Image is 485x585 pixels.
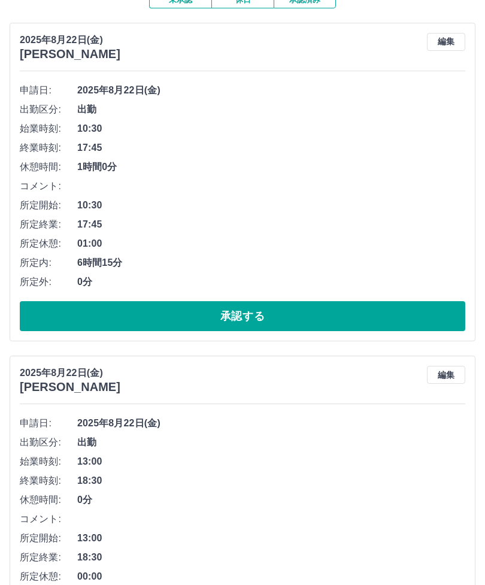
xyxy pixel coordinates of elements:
[20,237,77,251] span: 所定休憩:
[427,33,465,51] button: 編集
[77,83,465,98] span: 2025年8月22日(金)
[20,569,77,584] span: 所定休憩:
[20,275,77,289] span: 所定外:
[77,275,465,289] span: 0分
[77,160,465,174] span: 1時間0分
[77,474,465,488] span: 18:30
[77,102,465,117] span: 出勤
[20,217,77,232] span: 所定終業:
[20,122,77,136] span: 始業時刻:
[20,366,120,380] p: 2025年8月22日(金)
[20,512,77,526] span: コメント:
[77,454,465,469] span: 13:00
[77,198,465,213] span: 10:30
[20,198,77,213] span: 所定開始:
[20,141,77,155] span: 終業時刻:
[20,33,120,47] p: 2025年8月22日(金)
[77,217,465,232] span: 17:45
[20,493,77,507] span: 休憩時間:
[20,531,77,545] span: 所定開始:
[20,102,77,117] span: 出勤区分:
[20,454,77,469] span: 始業時刻:
[77,493,465,507] span: 0分
[77,435,465,450] span: 出勤
[427,366,465,384] button: 編集
[20,380,120,394] h3: [PERSON_NAME]
[20,47,120,61] h3: [PERSON_NAME]
[77,416,465,431] span: 2025年8月22日(金)
[77,141,465,155] span: 17:45
[20,474,77,488] span: 終業時刻:
[20,435,77,450] span: 出勤区分:
[20,256,77,270] span: 所定内:
[77,122,465,136] span: 10:30
[77,531,465,545] span: 13:00
[77,256,465,270] span: 6時間15分
[20,550,77,565] span: 所定終業:
[20,416,77,431] span: 申請日:
[77,550,465,565] span: 18:30
[77,237,465,251] span: 01:00
[20,301,465,331] button: 承認する
[77,569,465,584] span: 00:00
[20,160,77,174] span: 休憩時間:
[20,179,77,193] span: コメント:
[20,83,77,98] span: 申請日:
